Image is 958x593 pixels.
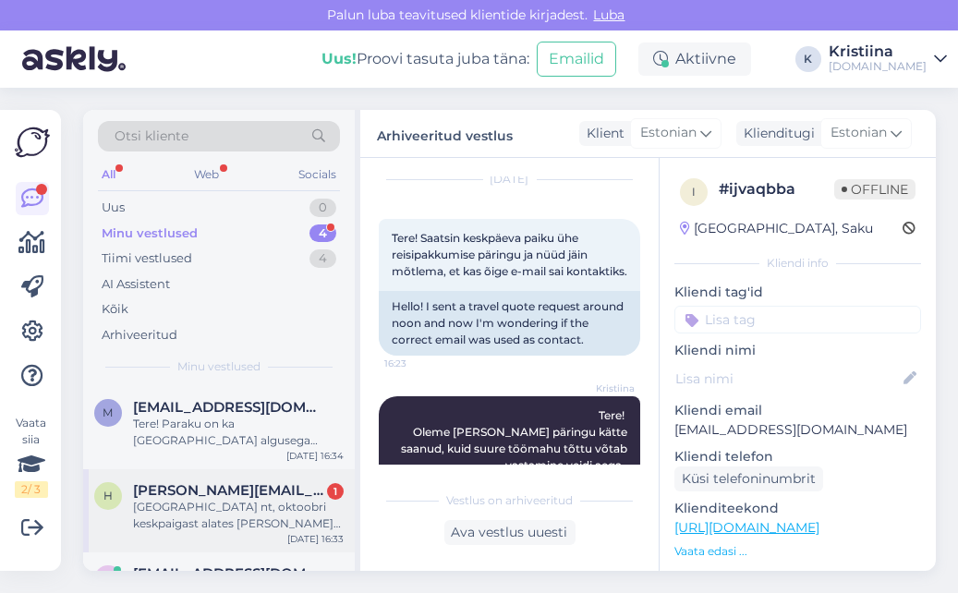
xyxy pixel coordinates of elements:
[680,219,873,238] div: [GEOGRAPHIC_DATA], Saku
[831,123,887,143] span: Estonian
[692,185,696,199] span: i
[674,543,921,560] p: Vaata edasi ...
[133,565,325,582] span: merirand.katrin@gmail.com
[719,178,834,200] div: # ijvaqbba
[102,275,170,294] div: AI Assistent
[392,231,627,278] span: Tere! Saatsin keskpäeva paiku ühe reisipakkumise päringu ja nüüd jäin mõtlema, et kas õige e-mail...
[133,416,344,449] div: Tere! Paraku on ka [GEOGRAPHIC_DATA] algusega praeguseks juba välja müüdud. Meie koduleht ei ole ...
[133,482,325,499] span: Helen.valdna@gmail.com
[15,481,48,498] div: 2 / 3
[674,466,823,491] div: Küsi telefoninumbrit
[321,50,357,67] b: Uus!
[327,483,344,500] div: 1
[102,224,198,243] div: Minu vestlused
[177,358,261,375] span: Minu vestlused
[309,249,336,268] div: 4
[102,199,125,217] div: Uus
[379,291,640,356] div: Hello! I sent a travel quote request around noon and now I'm wondering if the correct email was u...
[191,163,224,187] div: Web
[829,44,927,59] div: Kristiina
[379,171,640,188] div: [DATE]
[588,6,631,23] span: Luba
[102,300,128,319] div: Kõik
[674,519,819,536] a: [URL][DOMAIN_NAME]
[829,59,927,74] div: [DOMAIN_NAME]
[736,124,815,143] div: Klienditugi
[103,489,113,502] span: H
[287,532,344,546] div: [DATE] 16:33
[674,499,921,518] p: Klienditeekond
[103,405,114,419] span: m
[321,48,529,70] div: Proovi tasuta juba täna:
[102,249,192,268] div: Tiimi vestlused
[674,306,921,333] input: Lisa tag
[446,492,573,509] span: Vestlus on arhiveeritud
[829,44,947,74] a: Kristiina[DOMAIN_NAME]
[638,42,751,76] div: Aktiivne
[675,369,900,389] input: Lisa nimi
[444,520,576,545] div: Ava vestlus uuesti
[674,255,921,272] div: Kliendi info
[674,447,921,466] p: Kliendi telefon
[102,326,177,345] div: Arhiveeritud
[384,357,454,370] span: 16:23
[15,125,50,160] img: Askly Logo
[286,449,344,463] div: [DATE] 16:34
[565,381,635,395] span: Kristiina
[579,124,625,143] div: Klient
[115,127,188,146] span: Otsi kliente
[795,46,821,72] div: K
[674,401,921,420] p: Kliendi email
[537,42,616,77] button: Emailid
[133,399,325,416] span: merirand.katrin@gmail.com
[674,420,921,440] p: [EMAIL_ADDRESS][DOMAIN_NAME]
[309,199,336,217] div: 0
[674,567,921,587] p: Operatsioonisüsteem
[834,179,916,200] span: Offline
[674,341,921,360] p: Kliendi nimi
[98,163,119,187] div: All
[377,121,513,146] label: Arhiveeritud vestlus
[295,163,340,187] div: Socials
[309,224,336,243] div: 4
[133,499,344,532] div: [GEOGRAPHIC_DATA] nt, oktoobri keskpaigast alates [PERSON_NAME] aega. Võivad ka teised sihtkohad ...
[640,123,697,143] span: Estonian
[674,283,921,302] p: Kliendi tag'id
[15,415,48,498] div: Vaata siia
